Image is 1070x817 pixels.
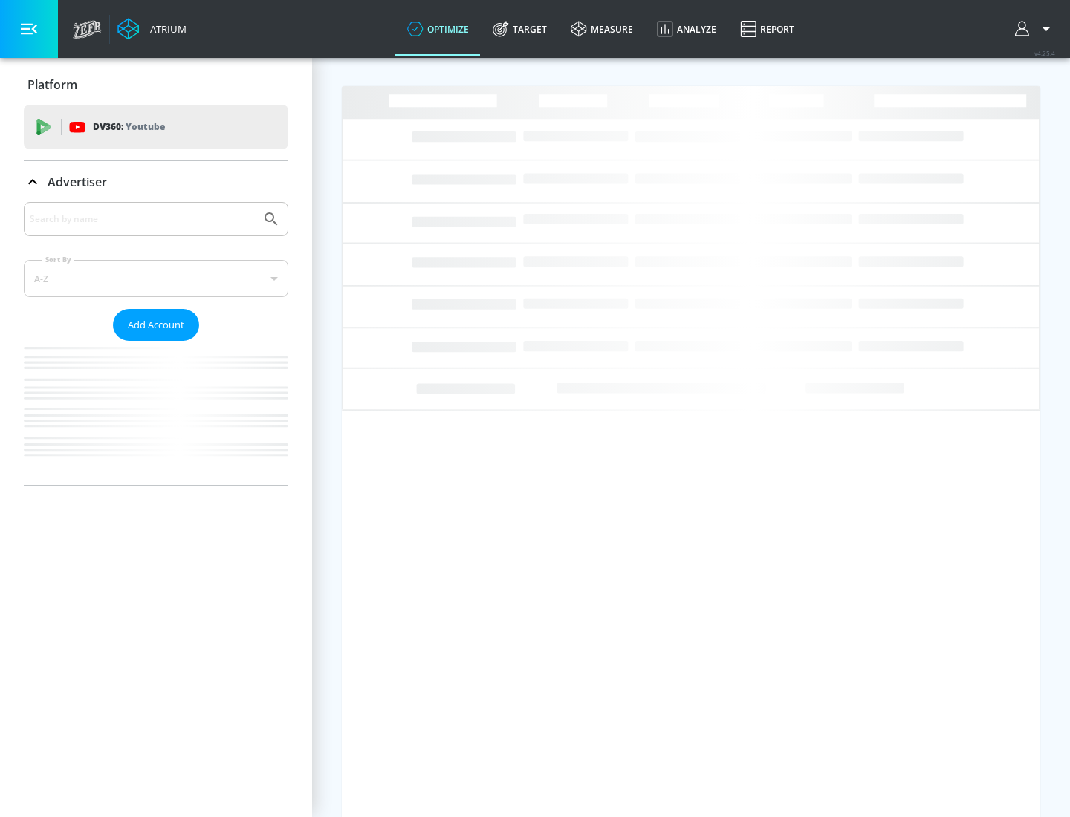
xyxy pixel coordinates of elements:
a: measure [559,2,645,56]
button: Add Account [113,309,199,341]
a: Analyze [645,2,728,56]
div: Advertiser [24,161,288,203]
a: Atrium [117,18,187,40]
a: Target [481,2,559,56]
div: A-Z [24,260,288,297]
p: Advertiser [48,174,107,190]
span: v 4.25.4 [1034,49,1055,57]
p: Platform [27,77,77,93]
div: Atrium [144,22,187,36]
div: DV360: Youtube [24,105,288,149]
p: Youtube [126,119,165,134]
label: Sort By [42,255,74,264]
a: optimize [395,2,481,56]
p: DV360: [93,119,165,135]
div: Platform [24,64,288,105]
nav: list of Advertiser [24,341,288,485]
div: Advertiser [24,202,288,485]
a: Report [728,2,806,56]
input: Search by name [30,209,255,229]
span: Add Account [128,316,184,333]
